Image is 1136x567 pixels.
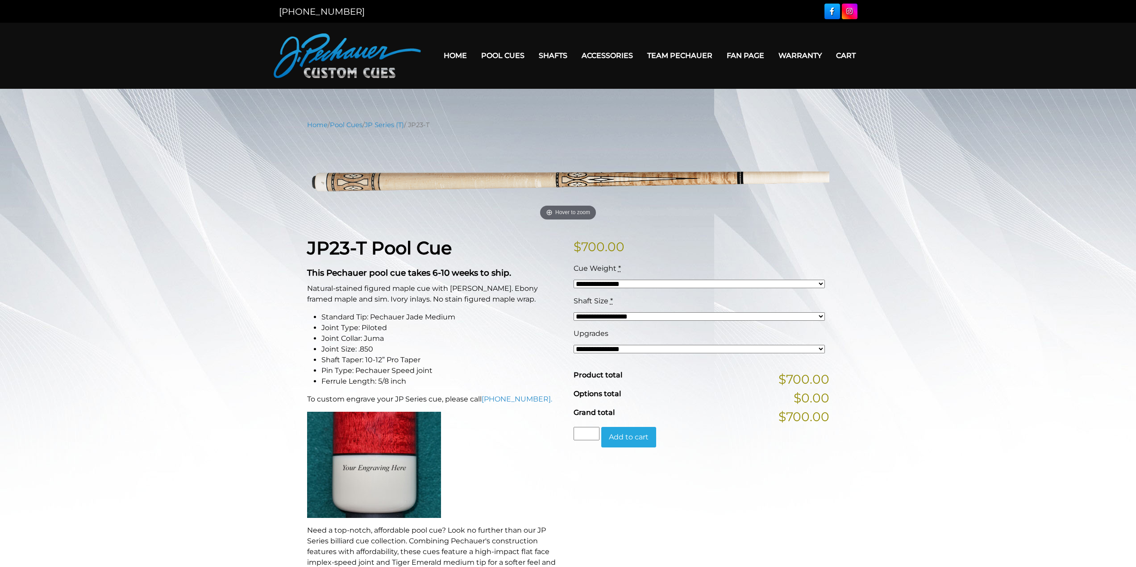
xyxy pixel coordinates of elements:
span: Product total [574,371,622,379]
abbr: required [618,264,621,273]
p: Natural-stained figured maple cue with [PERSON_NAME]. Ebony framed maple and sim. Ivory inlays. N... [307,283,563,305]
span: Shaft Size [574,297,608,305]
li: Pin Type: Pechauer Speed joint [321,365,563,376]
span: Grand total [574,408,615,417]
span: Options total [574,389,621,398]
bdi: 700.00 [574,239,624,254]
strong: This Pechauer pool cue takes 6-10 weeks to ship. [307,268,511,278]
strong: JP23-T Pool Cue [307,237,452,259]
p: To custom engrave your JP Series cue, please call [307,394,563,405]
a: Home [307,121,328,129]
a: [PHONE_NUMBER]. [482,395,552,403]
a: Accessories [574,44,640,67]
li: Joint Collar: Juma [321,333,563,344]
input: Product quantity [574,427,599,440]
a: Cart [829,44,863,67]
li: Joint Type: Piloted [321,323,563,333]
li: Standard Tip: Pechauer Jade Medium [321,312,563,323]
img: jp23-T.png [307,137,829,223]
button: Add to cart [601,427,656,447]
a: Hover to zoom [307,137,829,223]
abbr: required [610,297,613,305]
span: $ [574,239,581,254]
img: An image of a cue butt with the words "YOUR ENGRAVING HERE". [307,412,441,518]
a: Pool Cues [330,121,362,129]
nav: Breadcrumb [307,120,829,130]
a: Warranty [771,44,829,67]
li: Shaft Taper: 10-12” Pro Taper [321,355,563,365]
span: $700.00 [778,407,829,426]
a: [PHONE_NUMBER] [279,6,365,17]
li: Ferrule Length: 5/8 inch [321,376,563,387]
a: Team Pechauer [640,44,720,67]
span: $700.00 [778,370,829,389]
span: $0.00 [794,389,829,407]
span: Cue Weight [574,264,616,273]
a: Pool Cues [474,44,532,67]
a: Home [437,44,474,67]
a: JP Series (T) [365,121,404,129]
a: Fan Page [720,44,771,67]
span: Upgrades [574,329,608,338]
li: Joint Size: .850 [321,344,563,355]
img: Pechauer Custom Cues [274,33,421,78]
a: Shafts [532,44,574,67]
